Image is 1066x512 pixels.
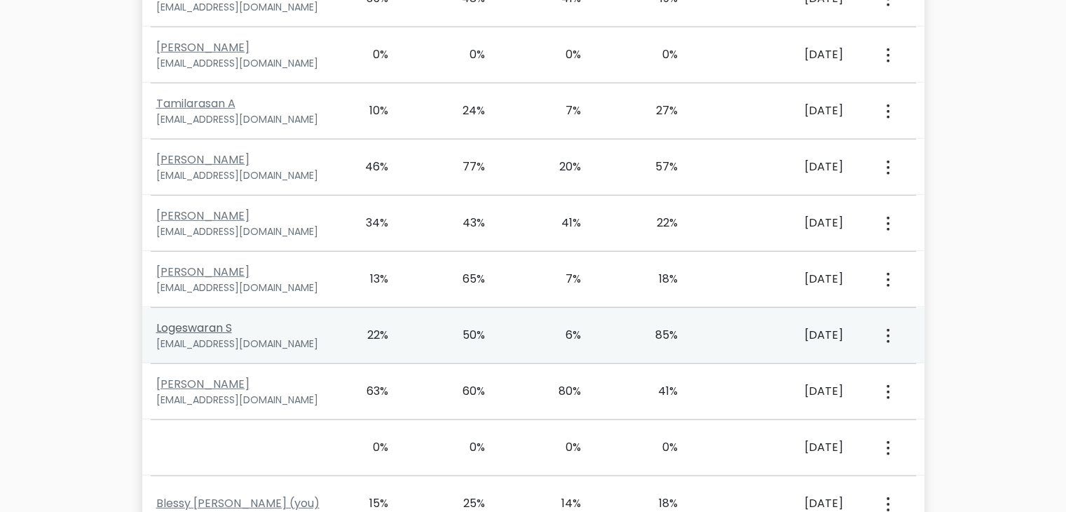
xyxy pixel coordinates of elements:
div: 13% [349,271,389,288]
div: 0% [445,46,485,63]
div: 15% [349,495,389,512]
div: [EMAIL_ADDRESS][DOMAIN_NAME] [156,393,332,407]
div: 18% [638,495,678,512]
div: [EMAIL_ADDRESS][DOMAIN_NAME] [156,168,332,183]
div: 43% [445,215,485,231]
a: [PERSON_NAME] [156,208,250,224]
div: 0% [349,439,389,456]
div: 0% [542,439,582,456]
div: 41% [638,383,678,400]
a: [PERSON_NAME] [156,151,250,168]
div: 63% [349,383,389,400]
div: 65% [445,271,485,288]
div: 7% [542,271,582,288]
div: 20% [542,159,582,175]
a: [PERSON_NAME] [156,39,250,55]
div: [DATE] [734,439,843,456]
div: 27% [638,102,678,119]
div: [DATE] [734,102,843,119]
a: Blessy [PERSON_NAME] (you) [156,495,320,511]
div: 50% [445,327,485,344]
div: 34% [349,215,389,231]
div: 46% [349,159,389,175]
div: [EMAIL_ADDRESS][DOMAIN_NAME] [156,112,332,127]
div: 0% [445,439,485,456]
div: [DATE] [734,383,843,400]
div: [DATE] [734,271,843,288]
div: 85% [638,327,678,344]
div: 7% [542,102,582,119]
div: 6% [542,327,582,344]
div: [DATE] [734,159,843,175]
div: 60% [445,383,485,400]
div: [DATE] [734,495,843,512]
a: [PERSON_NAME] [156,376,250,392]
div: 0% [638,439,678,456]
div: 18% [638,271,678,288]
div: [EMAIL_ADDRESS][DOMAIN_NAME] [156,224,332,239]
div: 14% [542,495,582,512]
a: [PERSON_NAME] [156,264,250,280]
div: 10% [349,102,389,119]
div: 25% [445,495,485,512]
div: 57% [638,159,678,175]
div: 41% [542,215,582,231]
a: Logeswaran S [156,320,232,336]
div: 0% [638,46,678,63]
div: 22% [638,215,678,231]
div: 0% [349,46,389,63]
div: [EMAIL_ADDRESS][DOMAIN_NAME] [156,281,332,295]
div: [EMAIL_ADDRESS][DOMAIN_NAME] [156,337,332,351]
div: [DATE] [734,327,843,344]
div: 80% [542,383,582,400]
div: 24% [445,102,485,119]
div: [DATE] [734,215,843,231]
div: 0% [542,46,582,63]
div: 22% [349,327,389,344]
div: [DATE] [734,46,843,63]
div: 77% [445,159,485,175]
div: [EMAIL_ADDRESS][DOMAIN_NAME] [156,56,332,71]
a: Tamilarasan A [156,95,235,112]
